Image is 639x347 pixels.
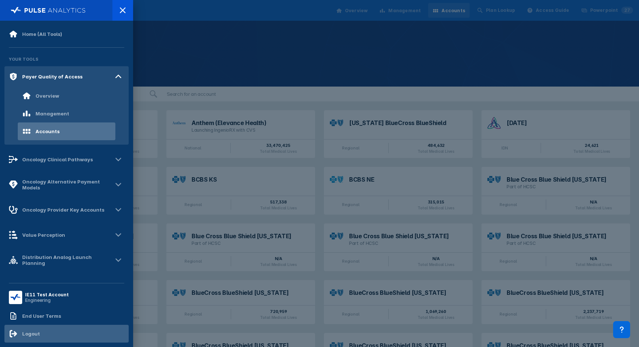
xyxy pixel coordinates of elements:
div: Oncology Provider Key Accounts [22,207,104,213]
a: Accounts [4,122,129,140]
img: pulse-logo-full-white.svg [11,5,86,16]
div: Value Perception [22,232,65,238]
div: Accounts [35,128,60,134]
div: Logout [22,331,40,337]
a: Management [4,105,129,122]
div: Home (All Tools) [22,31,62,37]
div: Management [35,111,69,117]
div: Engineering [25,297,69,303]
div: IE11 Test Account [25,292,69,297]
img: menu button [10,292,21,303]
div: Overview [35,93,59,99]
div: Payer Quality of Access [22,74,82,80]
div: Oncology Clinical Pathways [22,156,93,162]
a: End User Terms [4,307,129,325]
div: Support and data inquiry [613,321,630,338]
a: Overview [4,87,129,105]
div: End User Terms [22,313,61,319]
div: Your Tools [4,52,129,66]
a: Home (All Tools) [4,25,129,43]
div: Oncology Alternative Payment Models [22,179,112,191]
div: Distribution Analog Launch Planning [22,254,112,266]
